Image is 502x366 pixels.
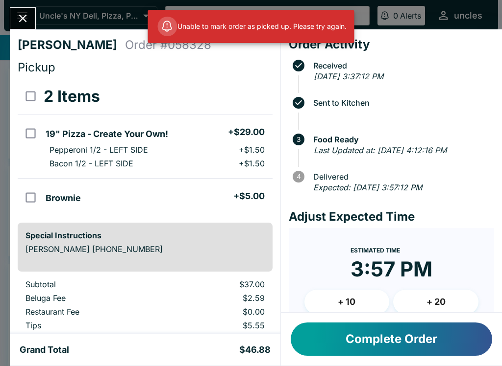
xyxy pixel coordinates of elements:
[171,320,265,330] p: $5.55
[393,290,478,314] button: + 20
[171,279,265,289] p: $37.00
[25,320,155,330] p: Tips
[233,190,265,202] h5: + $5.00
[289,209,494,224] h4: Adjust Expected Time
[25,293,155,303] p: Beluga Fee
[46,128,168,140] h5: 19" Pizza - Create Your Own!
[291,322,492,356] button: Complete Order
[18,279,273,348] table: orders table
[50,159,133,168] p: Bacon 1/2 - LEFT SIDE
[25,279,155,289] p: Subtotal
[351,256,432,282] time: 3:57 PM
[296,173,301,181] text: 4
[18,60,55,74] span: Pickup
[171,293,265,303] p: $2.59
[18,38,125,52] h4: [PERSON_NAME]
[289,37,494,52] h4: Order Activity
[297,136,301,143] text: 3
[239,145,265,155] p: + $1.50
[10,8,35,29] button: Close
[313,183,422,192] em: Expected: [DATE] 3:57:12 PM
[25,230,265,240] h6: Special Instructions
[46,192,81,204] h5: Brownie
[308,172,494,181] span: Delivered
[239,159,265,168] p: + $1.50
[228,126,265,138] h5: + $29.00
[50,145,148,155] p: Pepperoni 1/2 - LEFT SIDE
[239,344,271,356] h5: $46.88
[351,247,400,254] span: Estimated Time
[44,87,100,106] h3: 2 Items
[171,307,265,317] p: $0.00
[308,98,494,107] span: Sent to Kitchen
[314,71,383,81] em: [DATE] 3:37:12 PM
[158,13,347,40] div: Unable to mark order as picked up. Please try again.
[20,344,69,356] h5: Grand Total
[18,79,273,215] table: orders table
[314,145,447,155] em: Last Updated at: [DATE] 4:12:16 PM
[125,38,211,52] h4: Order # 058328
[308,61,494,70] span: Received
[304,290,390,314] button: + 10
[25,307,155,317] p: Restaurant Fee
[308,135,494,144] span: Food Ready
[25,244,265,254] p: [PERSON_NAME] [PHONE_NUMBER]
